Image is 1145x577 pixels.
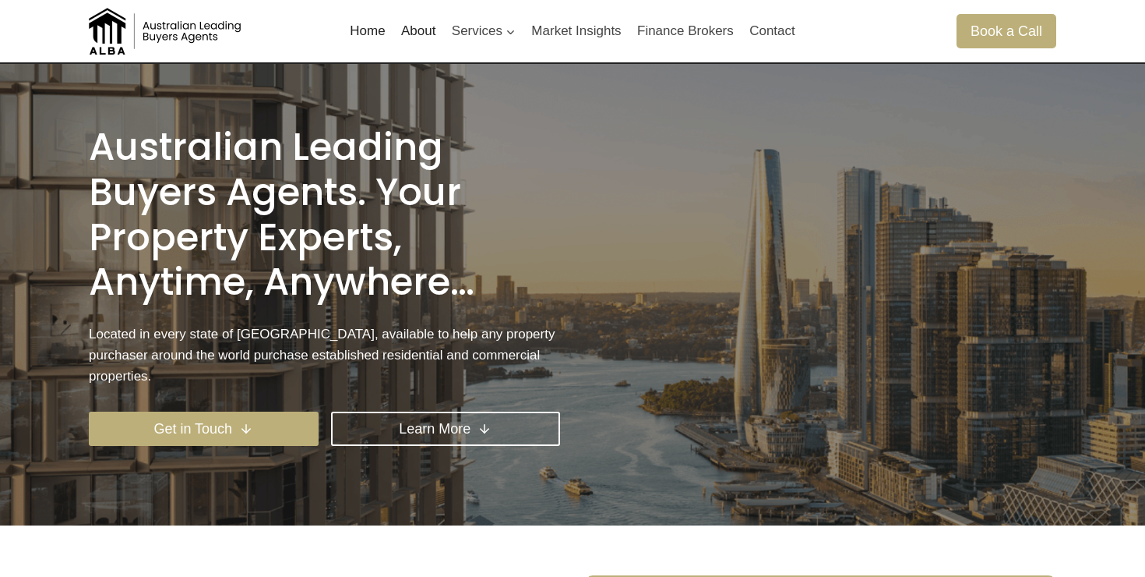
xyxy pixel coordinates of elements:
p: Located in every state of [GEOGRAPHIC_DATA], available to help any property purchaser around the ... [89,324,560,388]
a: About [393,12,444,50]
a: Finance Brokers [629,12,742,50]
nav: Primary Navigation [342,12,803,50]
span: Services [452,20,516,41]
a: Book a Call [957,14,1056,48]
a: Learn More [331,412,561,445]
span: Learn More [399,418,470,441]
a: Contact [742,12,803,50]
h1: Australian Leading Buyers Agents. Your property experts, anytime, anywhere… [89,125,560,304]
span: Get in Touch [153,418,232,441]
a: Home [342,12,393,50]
a: Get in Touch [89,412,319,445]
a: Market Insights [523,12,629,50]
img: Australian Leading Buyers Agents [89,8,245,55]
